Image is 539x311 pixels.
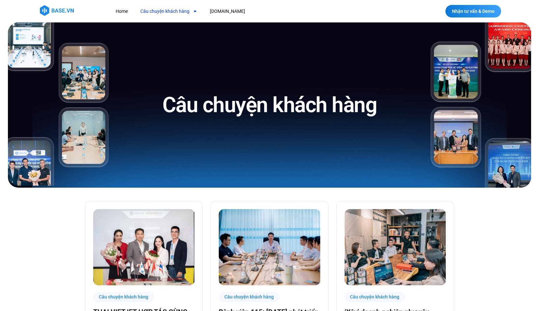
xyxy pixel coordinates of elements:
a: [DOMAIN_NAME] [205,5,250,17]
a: Nhận tư vấn & Demo [445,5,501,17]
div: Câu chuyện khách hàng [345,292,405,302]
a: Câu chuyện khách hàng [135,5,202,17]
div: Câu chuyện khách hàng [219,292,279,302]
div: Câu chuyện khách hàng [93,292,154,302]
span: Nhận tư vấn & Demo [452,9,495,14]
a: Home [111,5,133,17]
nav: Menu [111,5,366,17]
h1: Câu chuyện khách hàng [162,91,377,119]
